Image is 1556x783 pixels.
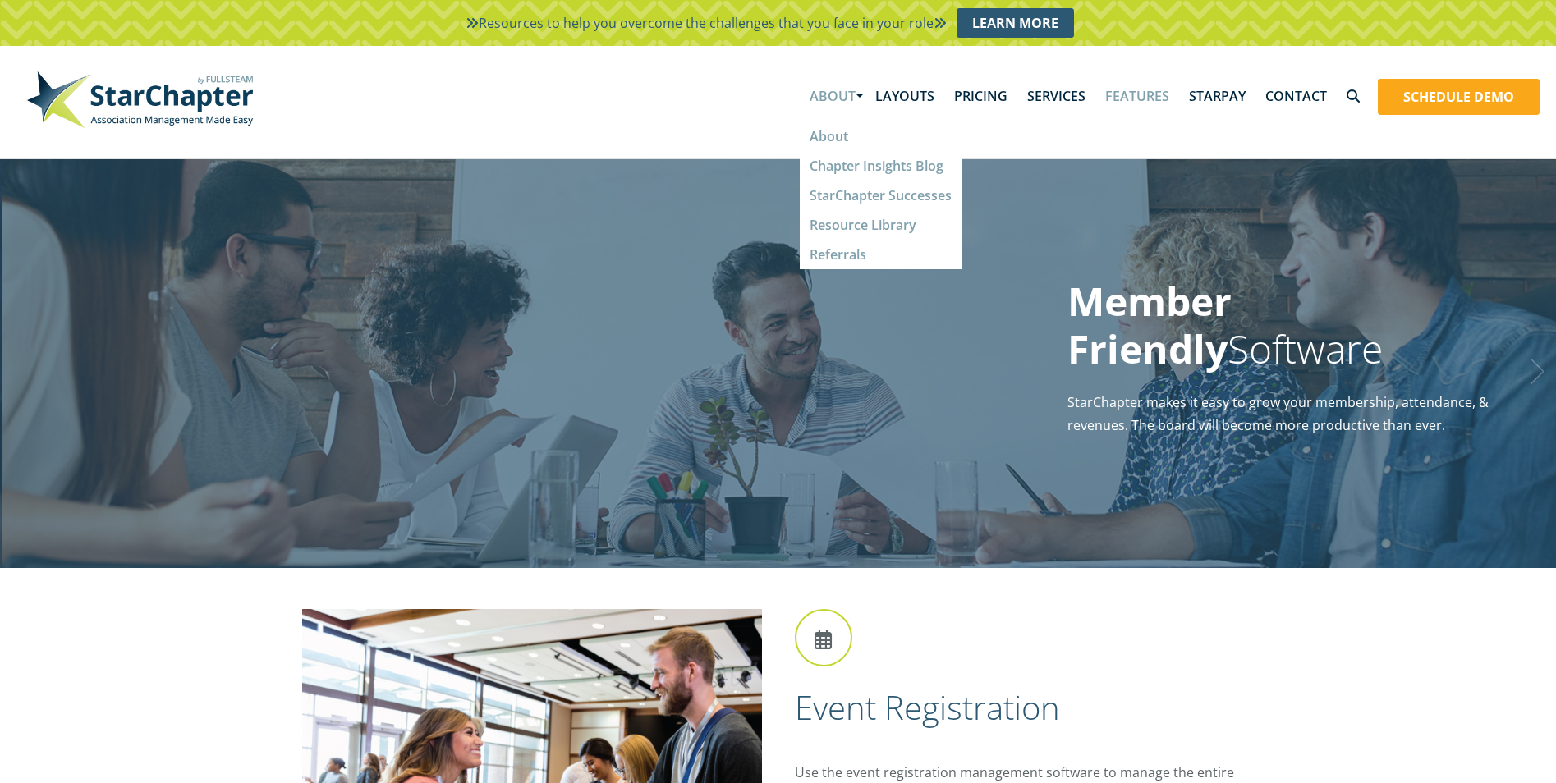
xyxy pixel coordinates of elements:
p: StarChapter makes it easy to grow your membership, attendance, & revenues. The board will become ... [1067,391,1521,436]
a: StarChapter Successes [800,181,962,210]
li: Resources to help you overcome the challenges that you face in your role [457,8,1082,38]
a: Referrals [800,240,962,269]
strong: Member Friendly [1067,274,1232,375]
a: Chapter Insights Blog [800,151,962,181]
a: Resource Library [800,210,962,240]
h1: Software [1067,277,1521,372]
a: Learn More [957,8,1074,38]
a: StarPay [1179,71,1255,121]
a: About [800,121,962,151]
a: About [800,71,865,121]
a: Layouts [865,71,944,121]
a: Features [1095,71,1179,121]
img: StarChapter-with-Tagline-Main-500.jpg [16,62,263,136]
a: Services [1017,71,1095,121]
h2: Event Registration [795,686,1255,729]
a: Next [1531,347,1556,388]
a: Contact [1255,71,1337,121]
a: Schedule Demo [1379,80,1539,114]
a: Pricing [944,71,1017,121]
